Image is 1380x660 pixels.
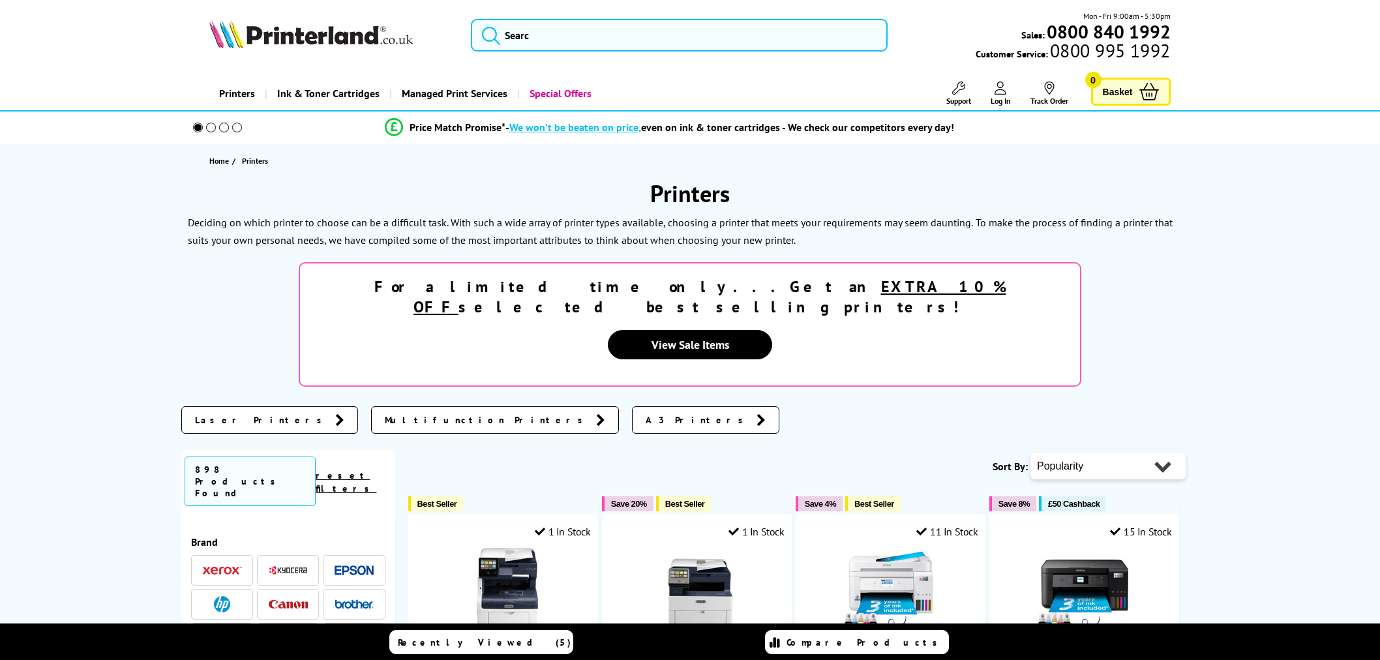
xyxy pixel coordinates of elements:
[175,116,1164,139] li: modal_Promise
[1048,499,1100,509] span: £50 Cashback
[632,406,779,434] a: A3 Printers
[374,277,1006,317] strong: For a limited time only...Get an selected best selling printers!
[993,460,1028,473] span: Sort By:
[410,121,505,134] span: Price Match Promise*
[242,156,268,166] span: Printers
[371,406,619,434] a: Multifunction Printers
[845,496,901,511] button: Best Seller
[413,277,1006,317] u: EXTRA 10% OFF
[209,20,454,51] a: Printerland Logo
[181,178,1199,209] h1: Printers
[611,499,647,509] span: Save 20%
[854,499,894,509] span: Best Seller
[1085,72,1102,88] span: 0
[417,499,457,509] span: Best Seller
[269,562,308,578] a: Kyocera
[269,596,308,612] a: Canon
[385,413,590,427] span: Multifunction Printers
[976,44,1170,60] span: Customer Service:
[269,565,308,575] img: Kyocera
[335,599,374,608] img: Brother
[203,596,242,612] a: HP
[989,496,1036,511] button: Save 8%
[517,77,601,110] a: Special Offers
[316,470,376,494] a: reset filters
[602,496,653,511] button: Save 20%
[209,154,232,168] a: Home
[765,630,949,654] a: Compare Products
[1030,82,1068,106] a: Track Order
[535,525,591,538] div: 1 In Stock
[408,496,464,511] button: Best Seller
[946,96,971,106] span: Support
[203,566,242,575] img: Xerox
[265,77,389,110] a: Ink & Toner Cartridges
[1021,29,1045,41] span: Sales:
[1110,525,1171,538] div: 15 In Stock
[209,20,413,48] img: Printerland Logo
[181,406,358,434] a: Laser Printers
[188,216,1173,247] p: To make the process of finding a printer that suits your own personal needs, we have compiled som...
[335,596,374,612] a: Brother
[916,525,978,538] div: 11 In Stock
[505,121,954,134] div: - even on ink & toner cartridges - We check our competitors every day!
[998,499,1030,509] span: Save 8%
[728,525,785,538] div: 1 In Stock
[191,535,385,548] span: Brand
[398,637,571,648] span: Recently Viewed (5)
[1103,83,1133,100] span: Basket
[991,96,1011,106] span: Log In
[805,499,836,509] span: Save 4%
[946,82,971,106] a: Support
[454,548,552,646] img: Xerox VersaLink C405DN
[335,565,374,575] img: Epson
[185,457,316,506] span: 898 Products Found
[646,413,750,427] span: A3 Printers
[389,630,573,654] a: Recently Viewed (5)
[188,216,973,229] p: Deciding on which printer to choose can be a difficult task. With such a wide array of printer ty...
[335,562,374,578] a: Epson
[608,330,772,359] a: View Sale Items
[841,548,939,646] img: Epson EcoTank ET-4856
[1047,20,1171,44] b: 0800 840 1992
[796,496,843,511] button: Save 4%
[1083,10,1171,22] span: Mon - Fri 9:00am - 5:30pm
[656,496,712,511] button: Best Seller
[209,77,265,110] a: Printers
[277,77,380,110] span: Ink & Toner Cartridges
[787,637,944,648] span: Compare Products
[991,82,1011,106] a: Log In
[1045,25,1171,38] a: 0800 840 1992
[214,596,230,612] img: HP
[195,413,329,427] span: Laser Printers
[389,77,517,110] a: Managed Print Services
[203,562,242,578] a: Xerox
[509,121,641,134] span: We won’t be beaten on price,
[665,499,705,509] span: Best Seller
[1091,78,1171,106] a: Basket 0
[1048,44,1170,57] span: 0800 995 1992
[1039,496,1106,511] button: £50 Cashback
[471,19,888,52] input: Searc
[1035,548,1133,646] img: Epson EcoTank ET-2851
[269,600,308,608] img: Canon
[648,548,745,646] img: Xerox WorkCentre 6515DNI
